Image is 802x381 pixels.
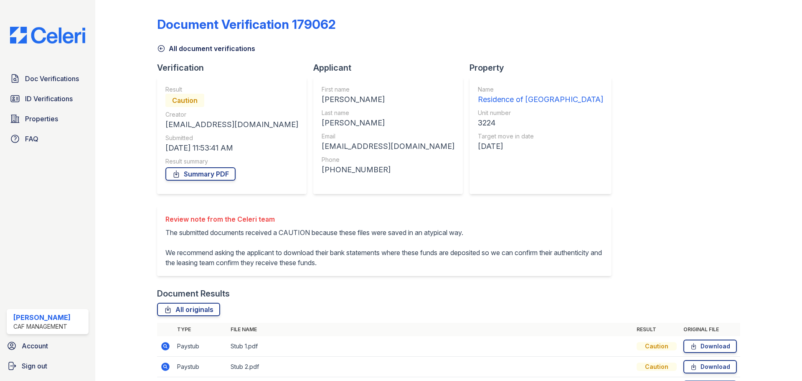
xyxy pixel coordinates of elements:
[227,336,633,357] td: Stub 1.pdf
[7,70,89,87] a: Doc Verifications
[227,357,633,377] td: Stub 2.pdf
[3,27,92,43] img: CE_Logo_Blue-a8612792a0a2168367f1c8372b55b34899dd931a85d93a1a3d3e32e68fde9ad4.png
[165,142,298,154] div: [DATE] 11:53:41 AM
[25,94,73,104] span: ID Verifications
[157,43,255,54] a: All document verifications
[165,85,298,94] div: Result
[322,156,454,164] div: Phone
[25,74,79,84] span: Doc Verifications
[478,109,603,117] div: Unit number
[165,110,298,119] div: Creator
[22,361,47,371] span: Sign out
[174,336,227,357] td: Paystub
[478,132,603,141] div: Target move in date
[7,90,89,107] a: ID Verifications
[478,85,603,105] a: Name Residence of [GEOGRAPHIC_DATA]
[22,341,48,351] span: Account
[165,228,603,268] p: The submitted documents received a CAUTION because these files were saved in an atypical way. We ...
[322,94,454,105] div: [PERSON_NAME]
[3,358,92,374] a: Sign out
[7,110,89,127] a: Properties
[322,109,454,117] div: Last name
[174,323,227,336] th: Type
[157,62,313,74] div: Verification
[165,167,236,181] a: Summary PDF
[7,130,89,147] a: FAQ
[165,134,298,142] div: Submitted
[25,114,58,124] span: Properties
[322,164,454,176] div: [PHONE_NUMBER]
[227,323,633,336] th: File name
[322,85,454,94] div: First name
[165,94,204,107] div: Caution
[683,360,737,373] a: Download
[478,117,603,129] div: 3224
[25,134,38,144] span: FAQ
[322,117,454,129] div: [PERSON_NAME]
[174,357,227,377] td: Paystub
[683,340,737,353] a: Download
[633,323,680,336] th: Result
[478,141,603,152] div: [DATE]
[165,119,298,130] div: [EMAIL_ADDRESS][DOMAIN_NAME]
[157,17,336,32] div: Document Verification 179062
[157,288,230,299] div: Document Results
[680,323,740,336] th: Original file
[165,157,298,166] div: Result summary
[313,62,470,74] div: Applicant
[165,214,603,224] div: Review note from the Celeri team
[470,62,618,74] div: Property
[157,303,220,316] a: All originals
[13,322,71,331] div: CAF Management
[322,141,454,152] div: [EMAIL_ADDRESS][DOMAIN_NAME]
[637,342,677,350] div: Caution
[13,312,71,322] div: [PERSON_NAME]
[478,85,603,94] div: Name
[3,338,92,354] a: Account
[637,363,677,371] div: Caution
[322,132,454,141] div: Email
[478,94,603,105] div: Residence of [GEOGRAPHIC_DATA]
